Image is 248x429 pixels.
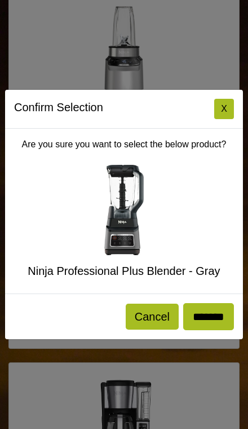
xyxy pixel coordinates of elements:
[14,99,103,116] h5: Confirm Selection
[14,264,234,278] h5: Ninja Professional Plus Blender - Gray
[79,165,169,255] img: Ninja Professional Plus Blender - Gray
[214,99,234,119] button: Close
[126,304,179,330] button: Cancel
[5,129,243,294] div: Are you sure you want to select the below product?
